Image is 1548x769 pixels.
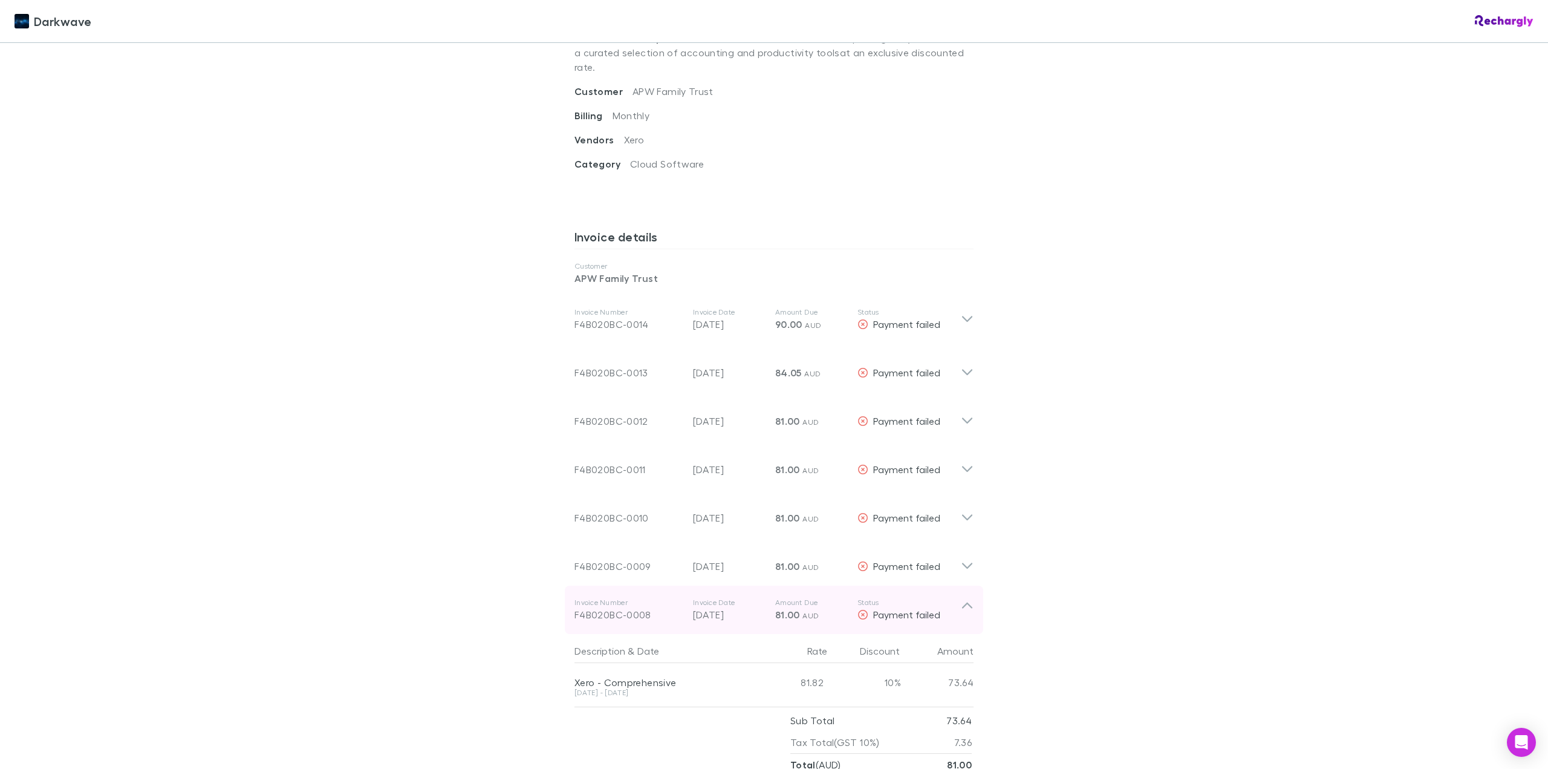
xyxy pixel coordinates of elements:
[574,110,613,122] span: Billing
[693,607,766,622] p: [DATE]
[802,466,819,475] span: AUD
[775,318,802,330] span: 90.00
[693,365,766,380] p: [DATE]
[693,307,766,317] p: Invoice Date
[565,537,983,586] div: F4B020BC-0009[DATE]81.00 AUDPayment failed
[775,512,800,524] span: 81.00
[873,560,940,572] span: Payment failed
[693,598,766,607] p: Invoice Date
[804,369,821,378] span: AUD
[802,563,819,572] span: AUD
[630,158,704,169] span: Cloud Software
[693,511,766,525] p: [DATE]
[873,367,940,378] span: Payment failed
[574,21,974,84] p: . The software suite subscription gives you access to a curated selection of accounting and produ...
[574,317,683,332] div: F4B020BC-0014
[574,365,683,380] div: F4B020BC-0013
[790,731,880,753] p: Tax Total (GST 10%)
[624,134,644,145] span: Xero
[946,710,972,731] p: 73.64
[775,463,800,476] span: 81.00
[633,85,714,97] span: APW Family Trust
[565,489,983,537] div: F4B020BC-0010[DATE]81.00 AUDPayment failed
[1507,728,1536,757] div: Open Intercom Messenger
[565,295,983,344] div: Invoice NumberF4B020BC-0014Invoice Date[DATE]Amount Due90.00 AUDStatusPayment failed
[828,663,901,702] div: 10%
[775,560,800,572] span: 81.00
[574,134,624,146] span: Vendors
[775,598,848,607] p: Amount Due
[873,463,940,475] span: Payment failed
[574,85,633,97] span: Customer
[574,229,974,249] h3: Invoice details
[15,14,29,28] img: Darkwave's Logo
[574,639,625,663] button: Description
[574,598,683,607] p: Invoice Number
[873,512,940,523] span: Payment failed
[901,663,974,702] div: 73.64
[574,689,751,696] div: [DATE] - [DATE]
[574,676,751,689] div: Xero - Comprehensive
[693,414,766,428] p: [DATE]
[775,367,802,379] span: 84.05
[693,462,766,477] p: [DATE]
[574,607,683,622] div: F4B020BC-0008
[873,609,940,620] span: Payment failed
[565,392,983,440] div: F4B020BC-0012[DATE]81.00 AUDPayment failed
[775,307,848,317] p: Amount Due
[954,731,972,753] p: 7.36
[805,321,821,330] span: AUD
[574,271,974,286] p: APW Family Trust
[693,559,766,574] p: [DATE]
[802,417,819,427] span: AUD
[574,158,630,170] span: Category
[693,317,766,332] p: [DATE]
[873,318,940,330] span: Payment failed
[574,261,974,271] p: Customer
[565,586,983,634] div: Invoice NumberF4B020BC-0008Invoice Date[DATE]Amount Due81.00 AUDStatusPayment failed
[613,110,650,121] span: Monthly
[873,415,940,427] span: Payment failed
[802,514,819,523] span: AUD
[775,609,800,621] span: 81.00
[565,344,983,392] div: F4B020BC-0013[DATE]84.05 AUDPayment failed
[775,415,800,427] span: 81.00
[574,307,683,317] p: Invoice Number
[574,414,683,428] div: F4B020BC-0012
[34,12,92,30] span: Darkwave
[1475,15,1533,27] img: Rechargly Logo
[565,440,983,489] div: F4B020BC-0011[DATE]81.00 AUDPayment failed
[756,663,828,702] div: 81.82
[857,307,961,317] p: Status
[790,710,834,731] p: Sub Total
[802,611,819,620] span: AUD
[574,639,751,663] div: &
[574,462,683,477] div: F4B020BC-0011
[574,559,683,574] div: F4B020BC-0009
[637,639,659,663] button: Date
[574,511,683,525] div: F4B020BC-0010
[857,598,961,607] p: Status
